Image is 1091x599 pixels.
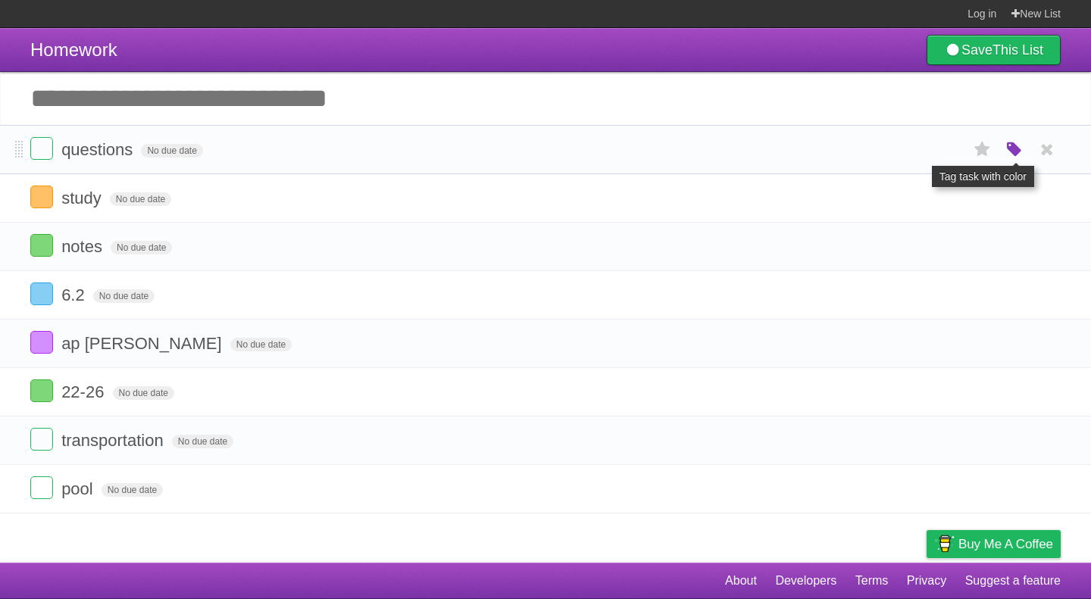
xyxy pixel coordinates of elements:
[934,531,955,557] img: Buy me a coffee
[965,566,1061,595] a: Suggest a feature
[61,479,97,498] span: pool
[30,428,53,451] label: Done
[958,531,1053,557] span: Buy me a coffee
[141,144,202,158] span: No due date
[30,282,53,305] label: Done
[61,189,105,207] span: study
[30,39,117,60] span: Homework
[102,483,163,497] span: No due date
[993,42,1043,58] b: This List
[30,331,53,354] label: Done
[855,566,889,595] a: Terms
[30,379,53,402] label: Done
[968,137,997,162] label: Star task
[30,186,53,208] label: Done
[775,566,836,595] a: Developers
[30,234,53,257] label: Done
[111,241,172,254] span: No due date
[61,285,89,304] span: 6.2
[927,35,1061,65] a: SaveThis List
[61,382,108,401] span: 22-26
[907,566,946,595] a: Privacy
[725,566,757,595] a: About
[113,386,174,400] span: No due date
[230,338,292,351] span: No due date
[172,435,233,448] span: No due date
[30,137,53,160] label: Done
[93,289,155,303] span: No due date
[110,192,171,206] span: No due date
[61,431,167,450] span: transportation
[61,334,226,353] span: ap [PERSON_NAME]
[61,140,136,159] span: questions
[61,237,106,256] span: notes
[30,476,53,499] label: Done
[927,530,1061,558] a: Buy me a coffee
